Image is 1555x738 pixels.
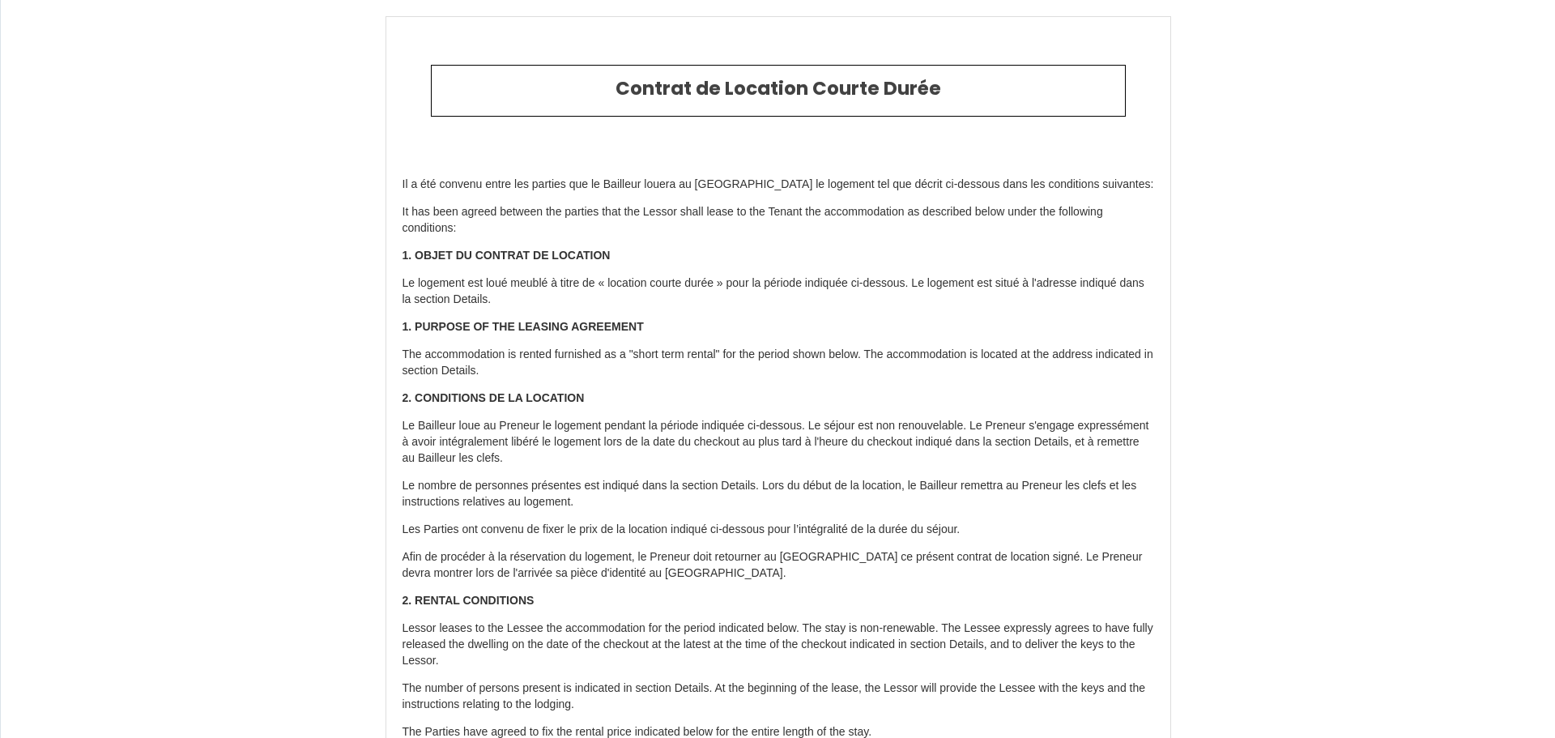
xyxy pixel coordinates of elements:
p: Lessor leases to the Lessee the accommodation for the period indicated below. The stay is non-ren... [403,621,1154,669]
p: Le nombre de personnes présentes est indiqué dans la section Details. Lors du début de la locatio... [403,478,1154,510]
p: Le logement est loué meublé à titre de « location courte durée » pour la période indiquée ci-dess... [403,275,1154,308]
p: Afin de procéder à la réservation du logement, le Preneur doit retourner au [GEOGRAPHIC_DATA] ce ... [403,549,1154,582]
p: Le Bailleur loue au Preneur le logement pendant la période indiquée ci-dessous. Le séjour est non... [403,418,1154,467]
p: The accommodation is rented furnished as a "short term rental" for the period shown below. The ac... [403,347,1154,379]
strong: 1. OBJET DU CONTRAT DE LOCATION [403,249,611,262]
p: Il a été convenu entre les parties que le Bailleur louera au [GEOGRAPHIC_DATA] le logement tel qu... [403,177,1154,193]
p: Les Parties ont convenu de fixer le prix de la location indiqué ci-dessous pour l’intégralité de ... [403,522,1154,538]
p: The number of persons present is indicated in section Details. At the beginning of the lease, the... [403,680,1154,713]
h2: Contrat de Location Courte Durée [444,78,1113,100]
strong: 2. RENTAL CONDITIONS [403,594,535,607]
p: It has been agreed between the parties that the Lessor shall lease to the Tenant the accommodatio... [403,204,1154,237]
strong: 1. PURPOSE OF THE LEASING AGREEMENT [403,320,644,333]
strong: 2. CONDITIONS DE LA LOCATION [403,391,585,404]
